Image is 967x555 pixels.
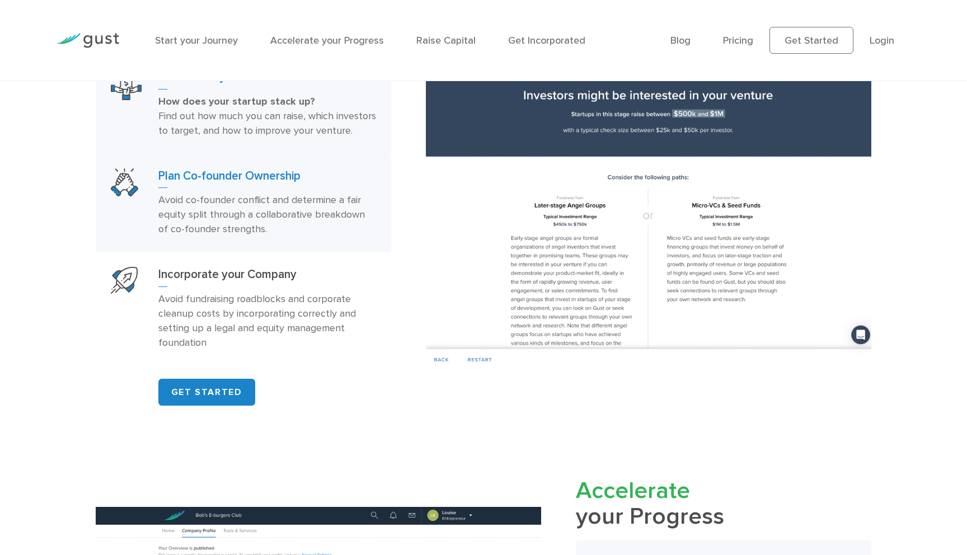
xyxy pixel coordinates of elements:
[158,110,376,137] span: Find out how much you can raise, which investors to target, and how to improve your venture.
[96,252,391,365] a: Start Your CompanyIncorporate your CompanyAvoid fundraising roadblocks and corporate cleanup cost...
[670,35,691,46] a: Blog
[158,379,255,406] a: GET STARTED
[96,153,391,252] a: Plan Co Founder OwnershipPlan Co-founder OwnershipAvoid co-founder conflict and determine a fair ...
[158,267,376,287] h3: Incorporate your Company
[111,168,139,196] img: Plan Co Founder Ownership
[723,35,753,46] a: Pricing
[426,27,872,369] img: Benchmark your Venture
[111,69,142,100] img: Benchmark Your Venture
[769,27,853,54] a: Get Started
[96,54,391,153] a: Benchmark Your VentureBenchmark your VentureHow does your startup stack up? Find out how much you...
[576,478,871,530] h2: your Progress
[158,292,376,350] p: Avoid fundraising roadblocks and corporate cleanup costs by incorporating correctly and setting u...
[111,267,138,294] img: Start Your Company
[158,96,315,107] strong: How does your startup stack up?
[508,35,585,46] a: Get Incorporated
[416,35,476,46] a: Raise Capital
[158,168,376,189] h3: Plan Co-founder Ownership
[155,35,238,46] a: Start your Journey
[576,477,690,505] span: Accelerate
[57,33,119,48] img: Gust Logo
[870,35,894,46] a: Login
[158,193,376,237] p: Avoid co-founder conflict and determine a fair equity split through a collaborative breakdown of ...
[270,35,384,46] a: Accelerate your Progress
